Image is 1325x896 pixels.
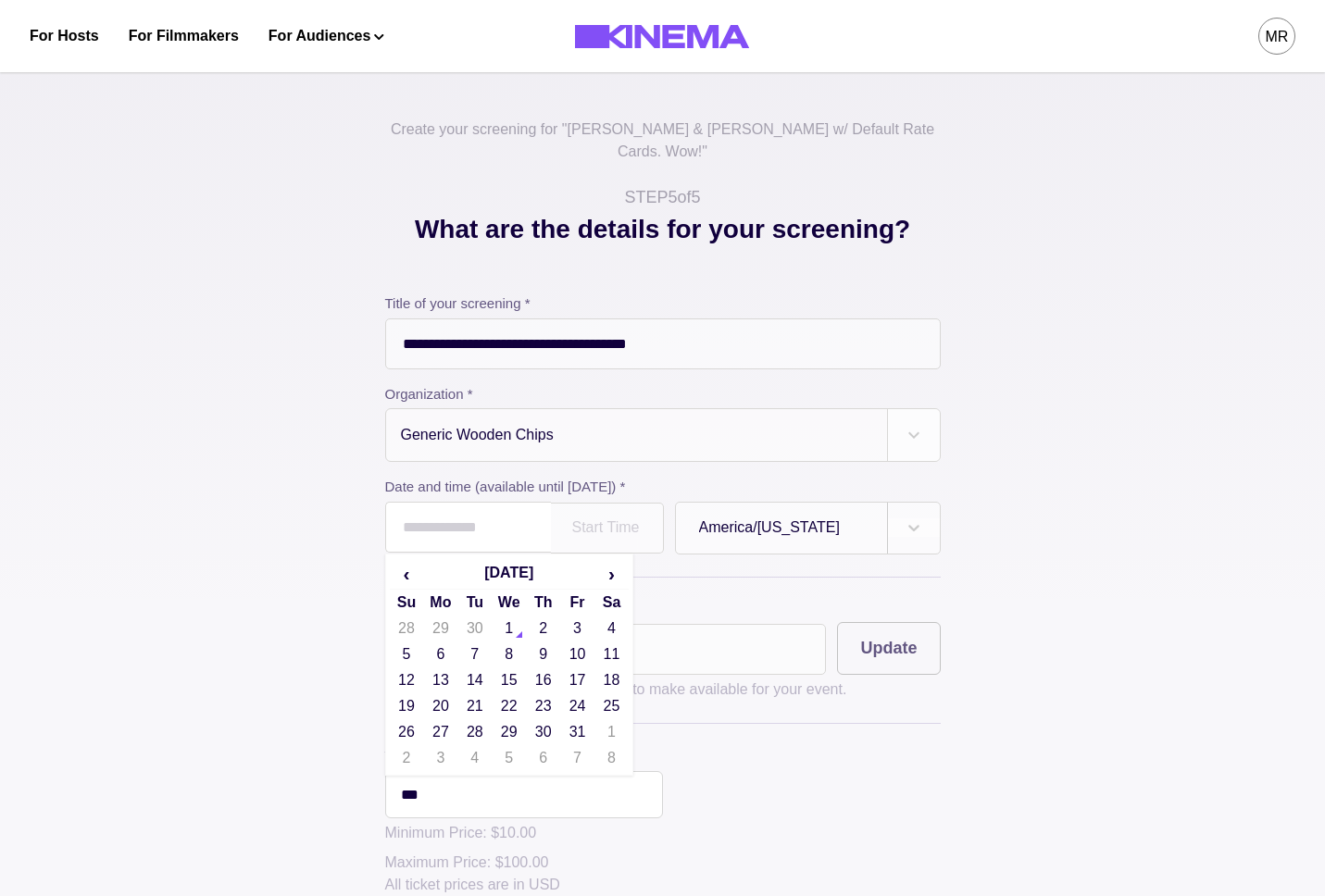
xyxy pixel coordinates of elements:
th: Mo [423,590,457,616]
label: Date and time (available until [DATE]) * [385,477,930,498]
td: 28 [457,719,492,745]
div: Generic Wooden Chips [401,424,554,446]
th: We [492,590,526,616]
td: 6 [423,641,457,667]
td: 11 [594,641,629,667]
td: 29 [423,616,457,641]
td: 18 [594,667,629,693]
td: 9 [526,641,560,667]
td: 7 [457,641,492,667]
span: ‹ [391,559,423,589]
td: 4 [457,745,492,771]
td: 22 [492,693,526,719]
td: 29 [492,719,526,745]
button: Update [837,622,940,675]
td: 8 [594,745,629,771]
td: 10 [560,641,594,667]
label: Title of your screening * [385,293,941,315]
td: 14 [457,667,492,693]
th: Sa [594,590,629,616]
p: All ticket prices are in USD [385,874,663,896]
td: 25 [594,693,629,719]
td: 20 [423,693,457,719]
td: 3 [423,745,457,771]
td: 19 [390,693,424,719]
td: 13 [423,667,457,693]
td: 2 [526,616,560,641]
td: 3 [560,616,594,641]
th: Tu [457,590,492,616]
p: Maximum amount of tickets you want to make available for your event. [385,678,941,701]
td: 4 [594,616,629,641]
th: Fr [560,590,594,616]
td: 2 [390,745,424,771]
p: What are the details for your screening? [415,210,910,293]
th: Su [390,590,424,616]
td: 24 [560,693,594,719]
td: 30 [457,616,492,641]
td: 12 [390,667,424,693]
p: Create your screening for " [PERSON_NAME] & [PERSON_NAME] w/ Default Rate Cards. Wow! " [385,118,941,185]
th: [DATE] [423,558,594,590]
a: For Filmmakers [129,25,239,47]
td: 15 [492,667,526,693]
td: 1 [594,719,629,745]
label: Organization * [385,384,930,405]
td: 23 [526,693,560,719]
td: 7 [560,745,594,771]
div: Start Time [572,520,642,535]
td: 1 [492,616,526,641]
a: For Hosts [30,25,99,47]
td: 30 [526,719,560,745]
button: For Audiences [269,25,384,47]
td: 8 [492,641,526,667]
td: 26 [390,719,424,745]
p: Minimum Price: $ 10.00 [385,822,663,844]
td: 5 [390,641,424,667]
div: MR [1266,26,1289,48]
td: 16 [526,667,560,693]
td: 17 [560,667,594,693]
p: STEP 5 of 5 [624,185,700,210]
span: › [595,559,628,589]
td: 6 [526,745,560,771]
td: 5 [492,745,526,771]
td: 31 [560,719,594,745]
td: 21 [457,693,492,719]
td: 28 [390,616,424,641]
th: Th [526,590,560,616]
td: 27 [423,719,457,745]
p: Maximum Price: $ 100.00 [385,852,663,874]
